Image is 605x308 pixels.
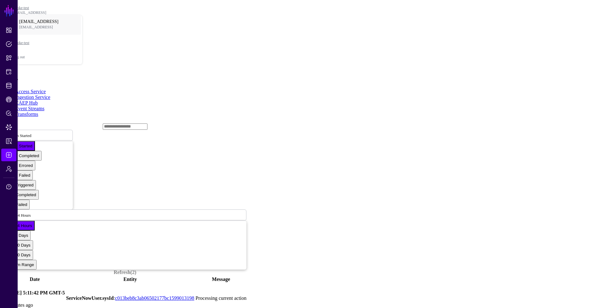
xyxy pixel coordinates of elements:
[1,107,16,120] a: Policy Lens
[115,295,194,301] a: c013beb8c3ab06502177bc1599013198
[6,124,12,130] span: Data Lens
[15,106,44,111] a: Event Streams
[3,250,33,260] button: Last 90 Days
[5,290,65,296] h4: [DATE] 5:11:42 PM GMT-5
[13,41,63,45] span: smoke-test
[3,170,33,180] button: Action Failed
[13,55,82,60] div: Log out
[66,295,114,301] strong: ServiceNowUser.sysId
[15,89,46,94] a: Access Service
[1,24,16,37] a: Dashboard
[13,33,82,53] a: smoke-test
[13,6,29,10] a: smoke-test
[3,260,37,270] button: Custom Range
[6,69,12,75] span: Protected Systems
[6,144,32,148] span: Action Started
[6,192,36,197] span: Rule Completed
[8,213,31,218] span: Last 24 Hours
[6,223,32,228] span: Last 24 Hours
[66,276,195,282] th: Entity
[6,83,12,89] span: Identity Data Fabric
[195,276,247,282] th: Message
[5,302,65,308] p: 7 minutes ago
[6,153,39,158] span: Action Completed
[6,138,12,144] span: Reports
[6,96,12,103] span: CAEP Hub
[6,184,12,190] span: Support
[6,163,33,168] span: Action Errored
[6,27,12,33] span: Dashboard
[114,270,136,275] a: Refresh (2)
[19,25,62,30] span: [EMAIL_ADDRESS]
[1,163,16,175] a: Admin
[3,180,36,190] button: Rule Triggered
[1,66,16,78] a: Protected Systems
[4,276,65,282] th: Date
[3,151,42,161] button: Action Completed
[3,141,35,151] button: Action Started
[6,166,12,172] span: Admin
[1,52,16,64] a: Snippets
[8,133,31,138] span: Action Started
[3,74,602,83] h2: Logs
[13,10,83,15] div: [EMAIL_ADDRESS]
[15,111,38,117] a: Transforms
[1,121,16,134] a: Data Lens
[3,190,39,200] button: Rule Completed
[6,173,30,178] span: Action Failed
[6,183,33,187] span: Rule Triggered
[1,79,16,92] a: Identity Data Fabric
[3,240,33,250] button: Last 30 Days
[6,262,34,267] span: Custom Range
[4,4,14,18] a: SGNL
[3,161,35,170] button: Action Errored
[1,149,16,161] a: Logs
[1,38,16,50] a: Policies
[19,19,62,24] span: [EMAIL_ADDRESS]
[1,93,16,106] a: CAEP Hub
[6,152,12,158] span: Logs
[15,100,38,106] a: CAEP Hub
[6,253,31,257] span: Last 90 Days
[6,55,12,61] span: Snippets
[6,110,12,117] span: Policy Lens
[15,94,50,100] a: Ingestion Service
[6,243,31,248] span: Last 30 Days
[3,221,35,231] button: Last 24 Hours
[6,41,12,47] span: Policies
[1,135,16,147] a: Reports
